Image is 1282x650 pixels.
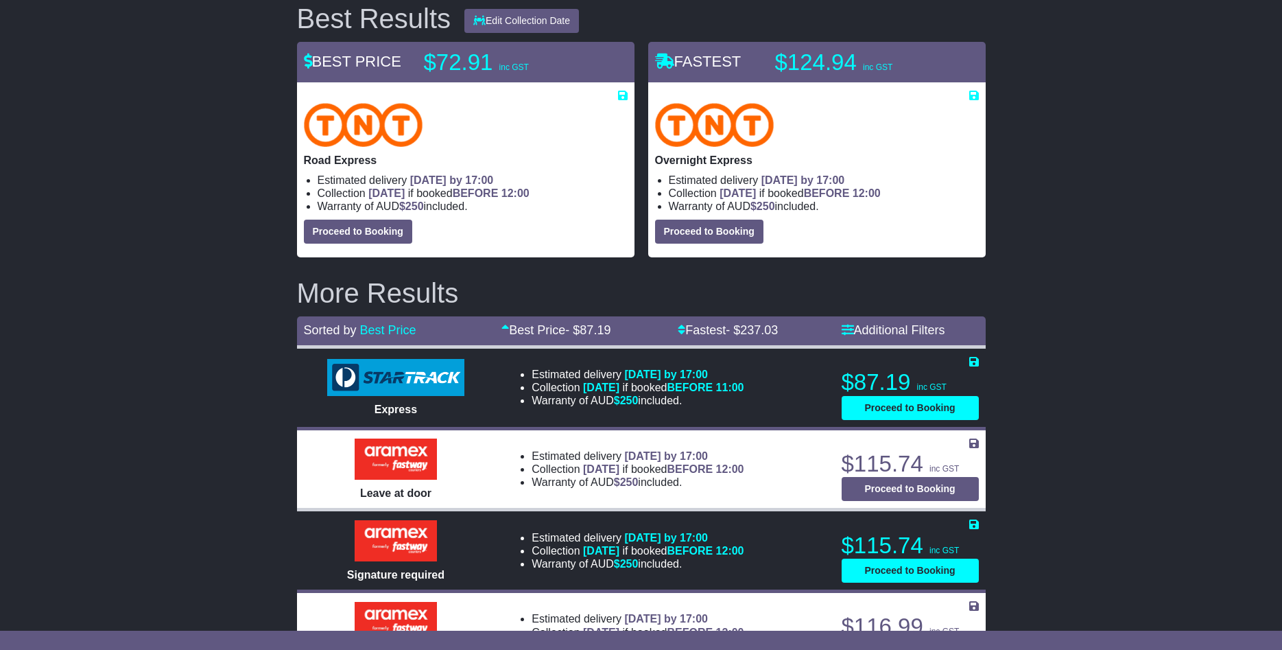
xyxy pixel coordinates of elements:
[842,477,979,501] button: Proceed to Booking
[532,381,744,394] li: Collection
[929,546,959,555] span: inc GST
[917,382,947,392] span: inc GST
[399,200,424,212] span: $
[360,487,431,499] span: Leave at door
[583,545,619,557] span: [DATE]
[368,187,405,199] span: [DATE]
[929,464,959,474] span: inc GST
[583,545,744,557] span: if booked
[290,3,458,34] div: Best Results
[532,531,744,544] li: Estimated delivery
[355,439,437,480] img: Aramex: Leave at door
[318,174,628,187] li: Estimated delivery
[842,559,979,583] button: Proceed to Booking
[583,627,744,638] span: if booked
[669,187,979,200] li: Collection
[583,463,619,475] span: [DATE]
[716,545,744,557] span: 12:00
[375,404,417,415] span: Express
[304,154,628,167] p: Road Express
[667,627,713,638] span: BEFORE
[304,53,401,70] span: BEST PRICE
[667,545,713,557] span: BEFORE
[720,187,756,199] span: [DATE]
[532,394,744,407] li: Warranty of AUD included.
[624,613,708,625] span: [DATE] by 17:00
[757,200,775,212] span: 250
[580,323,610,337] span: 87.19
[667,463,713,475] span: BEFORE
[410,174,494,186] span: [DATE] by 17:00
[842,450,979,478] p: $115.74
[405,200,424,212] span: 250
[667,382,713,393] span: BEFORE
[620,476,639,488] span: 250
[669,200,979,213] li: Warranty of AUD included.
[750,200,775,212] span: $
[304,103,423,147] img: TNT Domestic: Road Express
[355,520,437,561] img: Aramex: Signature required
[678,323,778,337] a: Fastest- $237.03
[620,395,639,406] span: 250
[464,9,579,33] button: Edit Collection Date
[775,49,947,76] p: $124.94
[565,323,610,337] span: - $
[424,49,595,76] p: $72.91
[360,323,416,337] a: Best Price
[842,396,979,420] button: Proceed to Booking
[614,395,639,406] span: $
[842,369,979,396] p: $87.19
[304,323,357,337] span: Sorted by
[318,200,628,213] li: Warranty of AUD included.
[614,476,639,488] span: $
[624,532,708,544] span: [DATE] by 17:00
[853,187,881,199] span: 12:00
[929,627,959,636] span: inc GST
[716,382,744,393] span: 11:00
[499,62,529,72] span: inc GST
[842,323,945,337] a: Additional Filters
[532,476,744,489] li: Warranty of AUD included.
[863,62,892,72] span: inc GST
[583,382,744,393] span: if booked
[297,278,986,308] h2: More Results
[761,174,845,186] span: [DATE] by 17:00
[716,463,744,475] span: 12:00
[655,53,741,70] span: FASTEST
[453,187,499,199] span: BEFORE
[583,463,744,475] span: if booked
[726,323,778,337] span: - $
[720,187,880,199] span: if booked
[716,627,744,638] span: 12:00
[624,450,708,462] span: [DATE] by 17:00
[655,103,774,147] img: TNT Domestic: Overnight Express
[842,613,979,640] p: $116.99
[327,359,464,396] img: StarTrack: Express
[624,369,708,380] span: [DATE] by 17:00
[532,557,744,570] li: Warranty of AUD included.
[532,463,744,476] li: Collection
[501,323,610,337] a: Best Price- $87.19
[620,558,639,570] span: 250
[347,569,444,581] span: Signature required
[614,558,639,570] span: $
[655,220,763,244] button: Proceed to Booking
[583,627,619,638] span: [DATE]
[669,174,979,187] li: Estimated delivery
[532,544,744,557] li: Collection
[532,612,744,625] li: Estimated delivery
[304,220,412,244] button: Proceed to Booking
[655,154,979,167] p: Overnight Express
[318,187,628,200] li: Collection
[501,187,530,199] span: 12:00
[532,626,744,639] li: Collection
[355,602,437,643] img: Aramex: Standard service
[583,382,619,393] span: [DATE]
[532,450,744,463] li: Estimated delivery
[740,323,778,337] span: 237.03
[368,187,529,199] span: if booked
[804,187,850,199] span: BEFORE
[532,368,744,381] li: Estimated delivery
[842,532,979,559] p: $115.74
